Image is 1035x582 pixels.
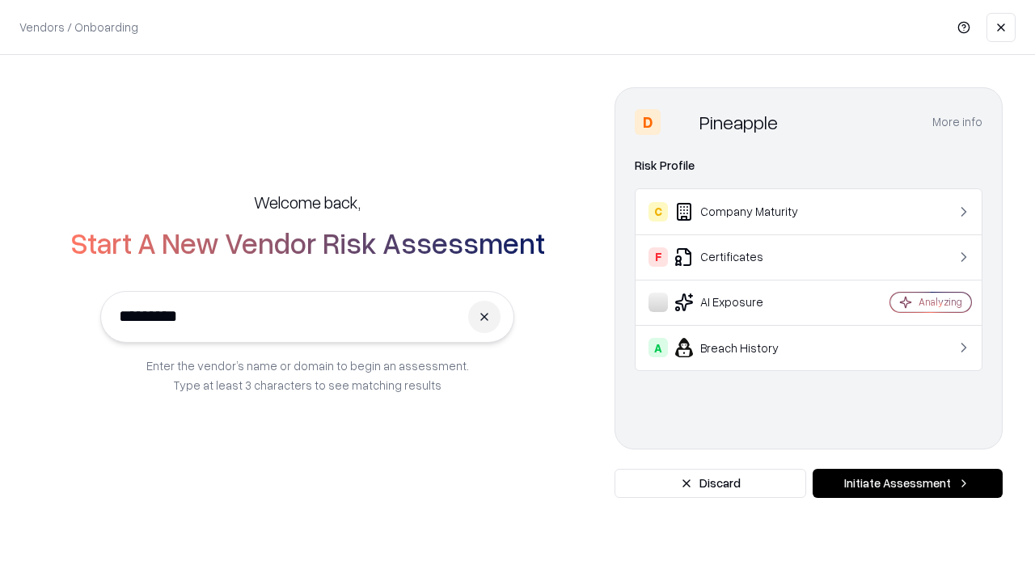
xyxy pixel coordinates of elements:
[19,19,138,36] p: Vendors / Onboarding
[648,338,842,357] div: Breach History
[919,295,962,309] div: Analyzing
[635,109,661,135] div: D
[932,108,982,137] button: More info
[648,247,842,267] div: Certificates
[648,202,668,221] div: C
[648,338,668,357] div: A
[70,226,545,259] h2: Start A New Vendor Risk Assessment
[667,109,693,135] img: Pineapple
[635,156,982,175] div: Risk Profile
[254,191,361,213] h5: Welcome back,
[648,247,668,267] div: F
[648,202,842,221] div: Company Maturity
[615,469,806,498] button: Discard
[699,109,778,135] div: Pineapple
[648,293,842,312] div: AI Exposure
[813,469,1003,498] button: Initiate Assessment
[146,356,469,394] p: Enter the vendor’s name or domain to begin an assessment. Type at least 3 characters to see match...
